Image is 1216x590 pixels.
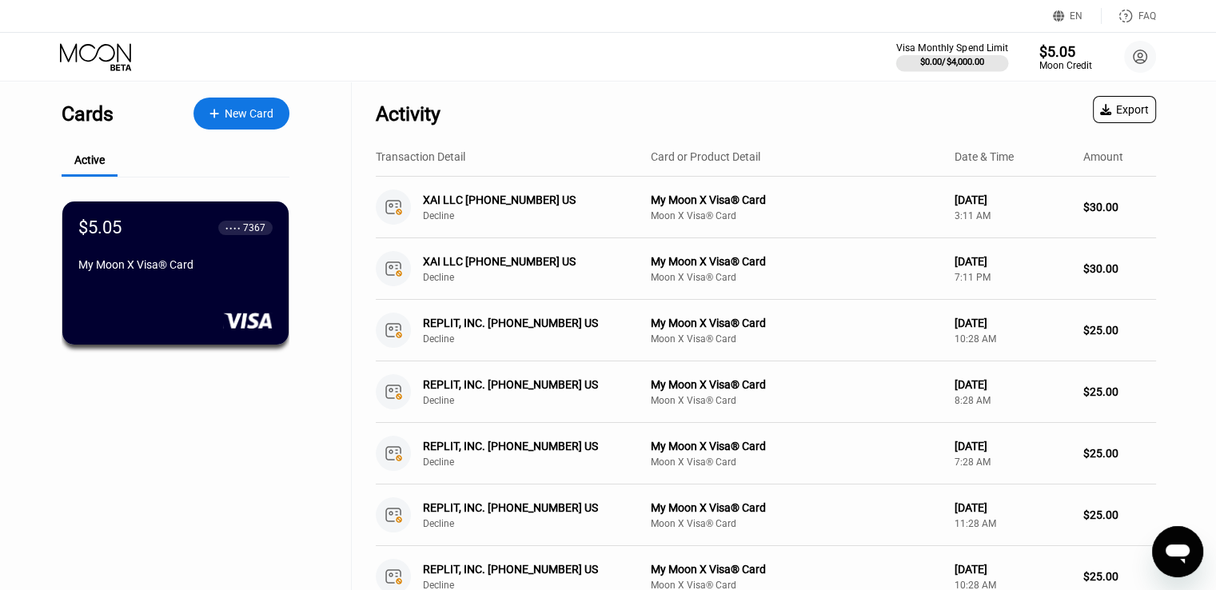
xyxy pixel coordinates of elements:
div: $30.00 [1083,262,1156,275]
div: New Card [193,98,289,130]
div: $25.00 [1083,385,1156,398]
div: $5.05Moon Credit [1039,43,1092,71]
div: Amount [1083,150,1123,163]
div: Decline [423,272,659,283]
div: REPLIT, INC. [PHONE_NUMBER] USDeclineMy Moon X Visa® CardMoon X Visa® Card[DATE]11:28 AM$25.00 [376,484,1156,546]
div: Visa Monthly Spend Limit [896,42,1009,54]
div: Decline [423,333,659,345]
div: Export [1093,96,1156,123]
div: Moon X Visa® Card [651,518,942,529]
div: $25.00 [1083,508,1156,521]
div: Cards [62,102,114,126]
div: [DATE] [954,193,1070,206]
div: 7:28 AM [954,456,1070,468]
div: My Moon X Visa® Card [78,258,273,271]
div: My Moon X Visa® Card [651,378,942,391]
div: FAQ [1102,8,1156,24]
div: FAQ [1138,10,1156,22]
div: Export [1100,103,1149,116]
div: New Card [225,107,273,121]
div: 8:28 AM [954,395,1070,406]
div: [DATE] [954,563,1070,576]
div: EN [1053,8,1102,24]
div: Moon X Visa® Card [651,456,942,468]
div: Moon X Visa® Card [651,210,942,221]
div: My Moon X Visa® Card [651,255,942,268]
div: XAI LLC [PHONE_NUMBER] US [423,193,642,206]
div: My Moon X Visa® Card [651,501,942,514]
div: Decline [423,395,659,406]
div: [DATE] [954,501,1070,514]
div: XAI LLC [PHONE_NUMBER] USDeclineMy Moon X Visa® CardMoon X Visa® Card[DATE]7:11 PM$30.00 [376,238,1156,300]
div: 7367 [243,222,265,233]
div: REPLIT, INC. [PHONE_NUMBER] USDeclineMy Moon X Visa® CardMoon X Visa® Card[DATE]8:28 AM$25.00 [376,361,1156,423]
div: Decline [423,210,659,221]
div: 10:28 AM [954,333,1070,345]
div: REPLIT, INC. [PHONE_NUMBER] US [423,501,642,514]
div: Moon X Visa® Card [651,333,942,345]
div: REPLIT, INC. [PHONE_NUMBER] US [423,378,642,391]
div: Activity [376,102,441,126]
div: [DATE] [954,378,1070,391]
div: REPLIT, INC. [PHONE_NUMBER] US [423,563,642,576]
div: 11:28 AM [954,518,1070,529]
div: $25.00 [1083,447,1156,460]
div: $5.05● ● ● ●7367My Moon X Visa® Card [62,201,289,345]
div: Active [74,153,105,166]
div: 7:11 PM [954,272,1070,283]
div: REPLIT, INC. [PHONE_NUMBER] US [423,317,642,329]
div: [DATE] [954,440,1070,452]
div: XAI LLC [PHONE_NUMBER] US [423,255,642,268]
div: My Moon X Visa® Card [651,563,942,576]
div: $5.05 [78,217,122,237]
div: ● ● ● ● [225,225,241,230]
div: $0.00 / $4,000.00 [920,58,985,68]
div: REPLIT, INC. [PHONE_NUMBER] USDeclineMy Moon X Visa® CardMoon X Visa® Card[DATE]7:28 AM$25.00 [376,423,1156,484]
iframe: Кнопка запуска окна обмена сообщениями [1152,526,1203,577]
div: REPLIT, INC. [PHONE_NUMBER] US [423,440,642,452]
div: Date & Time [954,150,1013,163]
div: $30.00 [1083,201,1156,213]
div: [DATE] [954,317,1070,329]
div: EN [1070,10,1082,22]
div: Moon Credit [1039,60,1092,71]
div: XAI LLC [PHONE_NUMBER] USDeclineMy Moon X Visa® CardMoon X Visa® Card[DATE]3:11 AM$30.00 [376,177,1156,238]
div: Moon X Visa® Card [651,395,942,406]
div: Visa Monthly Spend Limit$0.00/$4,000.00 [897,42,1007,71]
div: Transaction Detail [376,150,465,163]
div: REPLIT, INC. [PHONE_NUMBER] USDeclineMy Moon X Visa® CardMoon X Visa® Card[DATE]10:28 AM$25.00 [376,300,1156,361]
div: Decline [423,518,659,529]
div: 3:11 AM [954,210,1070,221]
div: Decline [423,456,659,468]
div: $25.00 [1083,570,1156,583]
div: My Moon X Visa® Card [651,193,942,206]
div: My Moon X Visa® Card [651,317,942,329]
div: $25.00 [1083,324,1156,337]
div: Card or Product Detail [651,150,760,163]
div: Moon X Visa® Card [651,272,942,283]
div: My Moon X Visa® Card [651,440,942,452]
div: [DATE] [954,255,1070,268]
div: $5.05 [1039,43,1092,60]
